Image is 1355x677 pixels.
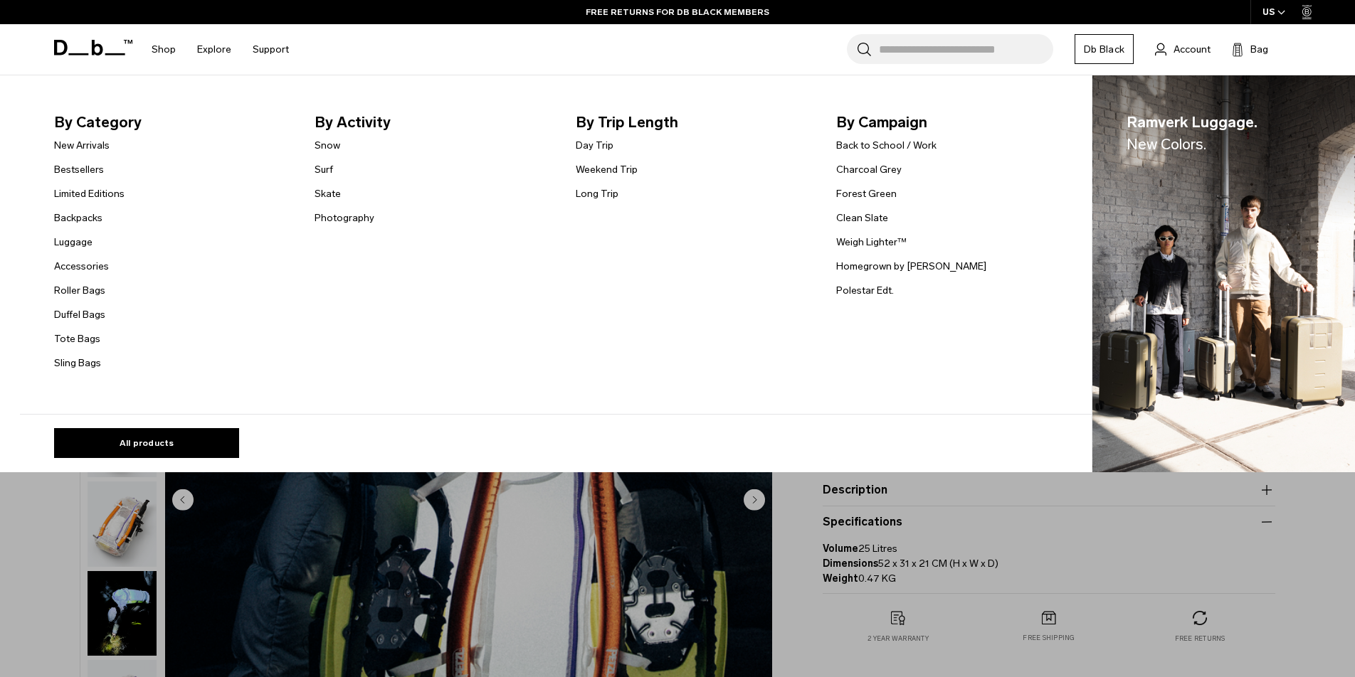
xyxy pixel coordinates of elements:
a: Duffel Bags [54,307,105,322]
a: Explore [197,24,231,75]
a: Forest Green [836,186,897,201]
a: Homegrown by [PERSON_NAME] [836,259,986,274]
a: Ramverk Luggage.New Colors. Db [1092,75,1355,473]
a: Account [1155,41,1211,58]
a: Accessories [54,259,109,274]
a: Photography [315,210,374,225]
a: Weigh Lighter™ [836,235,907,250]
span: By Category [54,111,292,134]
a: Limited Editions [54,186,125,201]
a: Db Black [1075,34,1134,64]
a: Tote Bags [54,331,100,346]
a: Skate [315,186,341,201]
a: All products [54,428,239,458]
img: Db [1092,75,1355,473]
span: Account [1174,42,1211,57]
a: Roller Bags [54,283,105,298]
a: Day Trip [576,138,613,153]
a: Bestsellers [54,162,104,177]
span: Bag [1250,42,1268,57]
span: By Trip Length [576,111,813,134]
a: Clean Slate [836,210,888,225]
a: New Arrivals [54,138,110,153]
span: By Campaign [836,111,1074,134]
span: By Activity [315,111,552,134]
a: Weekend Trip [576,162,638,177]
a: FREE RETURNS FOR DB BLACK MEMBERS [586,6,769,18]
a: Snow [315,138,340,153]
a: Shop [152,24,176,75]
button: Bag [1232,41,1268,58]
span: New Colors. [1127,135,1206,153]
a: Back to School / Work [836,138,937,153]
a: Long Trip [576,186,618,201]
a: Surf [315,162,333,177]
a: Support [253,24,289,75]
a: Luggage [54,235,93,250]
a: Polestar Edt. [836,283,894,298]
a: Sling Bags [54,356,101,371]
nav: Main Navigation [141,24,300,75]
a: Backpacks [54,210,102,225]
a: Charcoal Grey [836,162,902,177]
span: Ramverk Luggage. [1127,111,1258,156]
